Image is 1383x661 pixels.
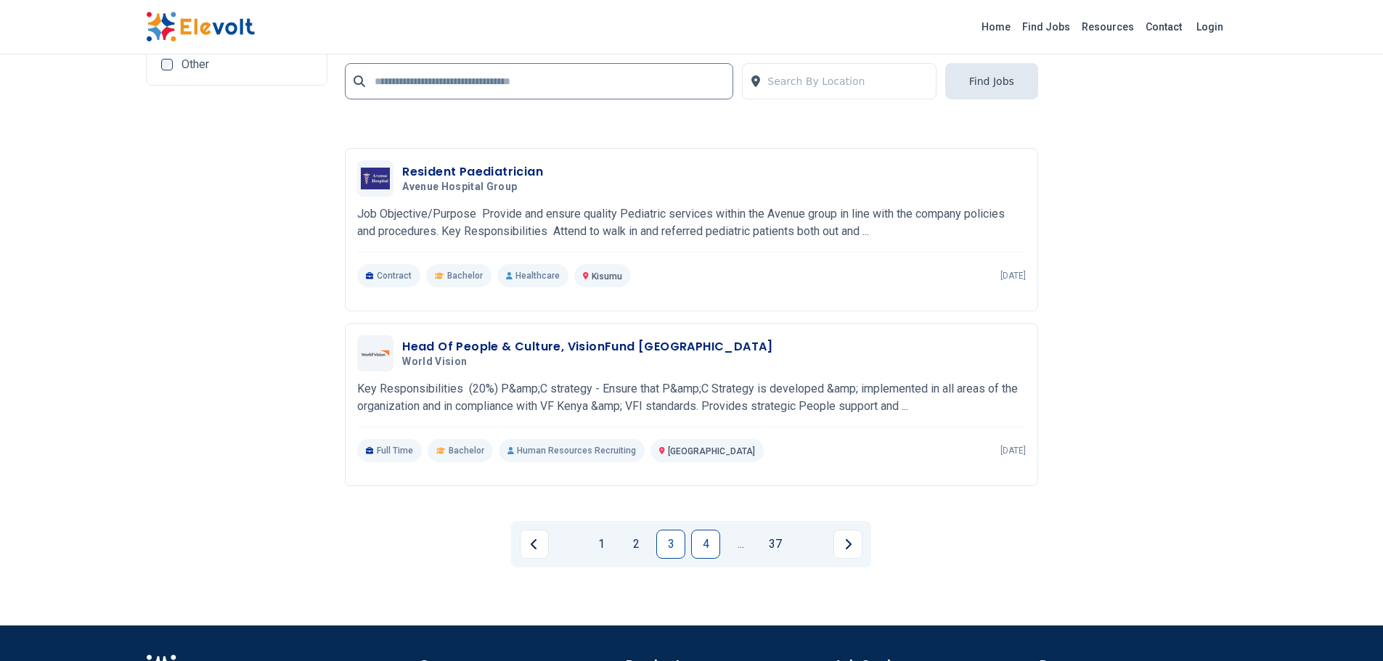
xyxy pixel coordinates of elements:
input: Other [161,59,173,70]
p: Job Objective/Purpose Provide and ensure quality Pediatric services within the Avenue group in li... [357,205,1026,240]
a: Previous page [520,530,549,559]
ul: Pagination [520,530,862,559]
a: Page 2 [621,530,650,559]
p: Key Responsibilities (20%) P&amp;C strategy - Ensure that P&amp;C Strategy is developed &amp; imp... [357,380,1026,415]
a: Page 4 [691,530,720,559]
a: Find Jobs [1016,15,1076,38]
iframe: Advertisement [146,97,328,533]
p: [DATE] [1000,270,1026,282]
p: [DATE] [1000,445,1026,456]
a: Home [976,15,1016,38]
img: Avenue Hospital Group [361,168,390,189]
a: Login [1188,12,1232,41]
p: Contract [357,264,420,287]
h3: Head Of People & Culture, VisionFund [GEOGRAPHIC_DATA] [402,338,773,356]
p: Healthcare [497,264,568,287]
p: Full Time [357,439,422,462]
a: Page 1 [587,530,616,559]
a: Page 37 [761,530,790,559]
span: Other [181,59,209,70]
a: Page 3 is your current page [656,530,685,559]
span: Avenue Hospital Group [402,181,517,194]
a: Contact [1140,15,1188,38]
p: Human Resources Recruiting [499,439,645,462]
span: [GEOGRAPHIC_DATA] [668,446,755,456]
a: Jump forward [726,530,755,559]
span: Kisumu [592,271,622,282]
img: Elevolt [146,12,255,42]
span: Bachelor [447,270,483,282]
button: Find Jobs [945,63,1038,99]
a: Avenue Hospital GroupResident PaediatricianAvenue Hospital GroupJob Objective/Purpose Provide and... [357,160,1026,287]
a: Next page [833,530,862,559]
a: World VisionHead Of People & Culture, VisionFund [GEOGRAPHIC_DATA]World VisionKey Responsibilitie... [357,335,1026,462]
span: Bachelor [449,445,484,456]
iframe: Advertisement [1056,86,1238,521]
a: Resources [1076,15,1140,38]
h3: Resident Paediatrician [402,163,543,181]
img: World Vision [361,350,390,357]
span: World Vision [402,356,467,369]
iframe: Chat Widget [1310,591,1383,661]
